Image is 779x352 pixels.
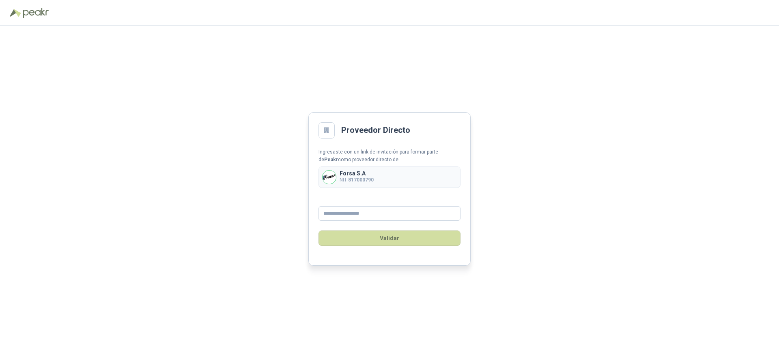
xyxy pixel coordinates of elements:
[10,9,21,17] img: Logo
[340,176,374,184] p: NIT
[348,177,374,183] b: 817000790
[341,124,410,137] h2: Proveedor Directo
[23,8,49,18] img: Peakr
[318,148,461,164] div: Ingresaste con un link de invitación para formar parte de como proveedor directo de:
[323,171,336,184] img: Company Logo
[318,230,461,246] button: Validar
[324,157,338,162] b: Peakr
[340,171,374,176] p: Forsa S.A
